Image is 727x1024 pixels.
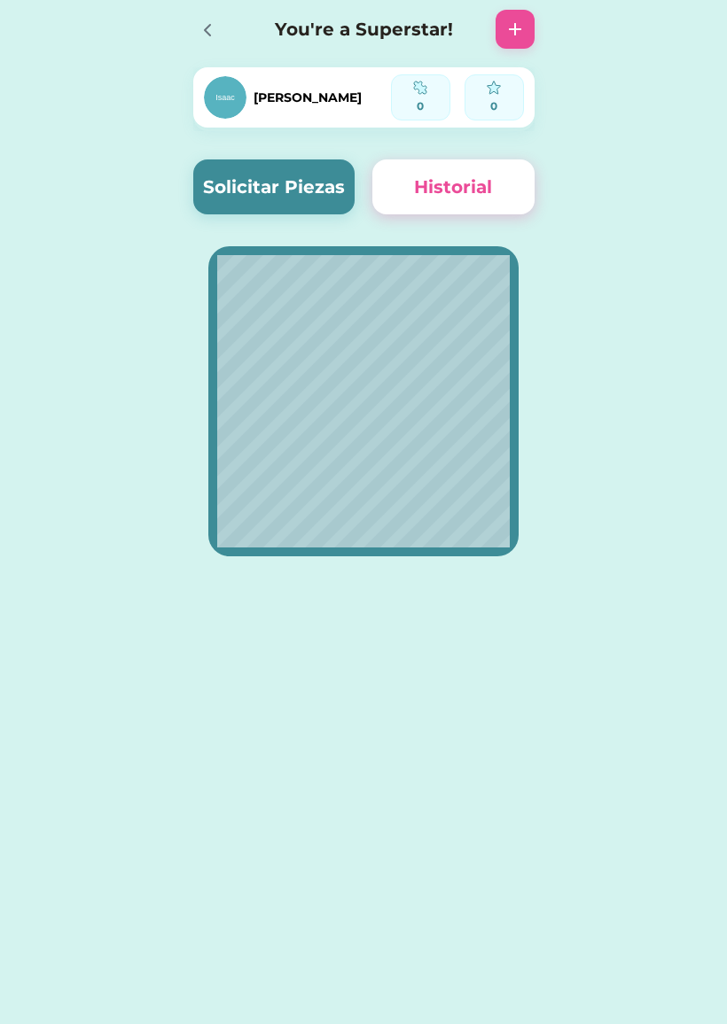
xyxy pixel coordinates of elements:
[254,89,362,107] div: [PERSON_NAME]
[413,81,427,95] img: programming-module-puzzle-1--code-puzzle-module-programming-plugin-piece.svg
[471,98,518,114] div: 0
[487,81,501,95] img: interface-favorite-star--reward-rating-rate-social-star-media-favorite-like-stars.svg
[250,16,478,43] h4: You're a Superstar!
[193,159,356,214] button: Solicitar Piezas
[397,98,444,114] div: 0
[372,159,535,214] button: Historial
[504,19,526,40] img: add%201.svg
